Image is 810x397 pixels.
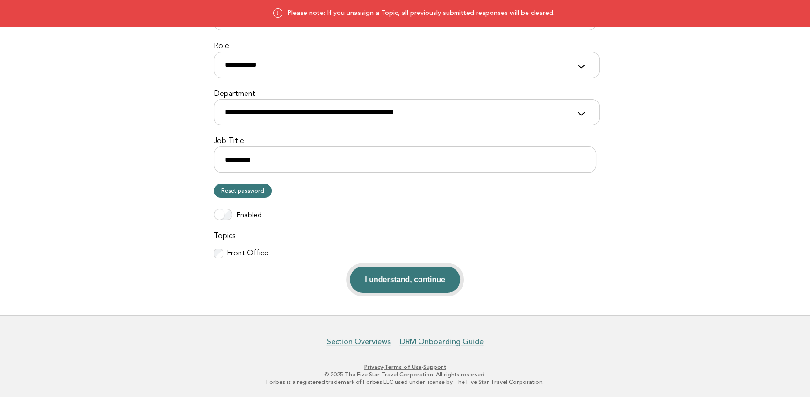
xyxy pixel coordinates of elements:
button: I understand, continue [350,267,460,293]
a: DRM Onboarding Guide [400,337,484,346]
a: Section Overviews [327,337,391,346]
label: Role [214,42,596,51]
a: Support [423,364,446,370]
p: · · [119,363,691,371]
label: Topics [214,231,596,241]
a: Terms of Use [384,364,422,370]
a: Privacy [364,364,383,370]
label: Enabled [236,211,262,220]
p: Forbes is a registered trademark of Forbes LLC used under license by The Five Star Travel Corpora... [119,378,691,386]
label: Job Title [214,137,596,146]
a: Reset password [214,184,272,198]
p: © 2025 The Five Star Travel Corporation. All rights reserved. [119,371,691,378]
label: Department [214,89,596,99]
label: Front Office [227,249,268,259]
